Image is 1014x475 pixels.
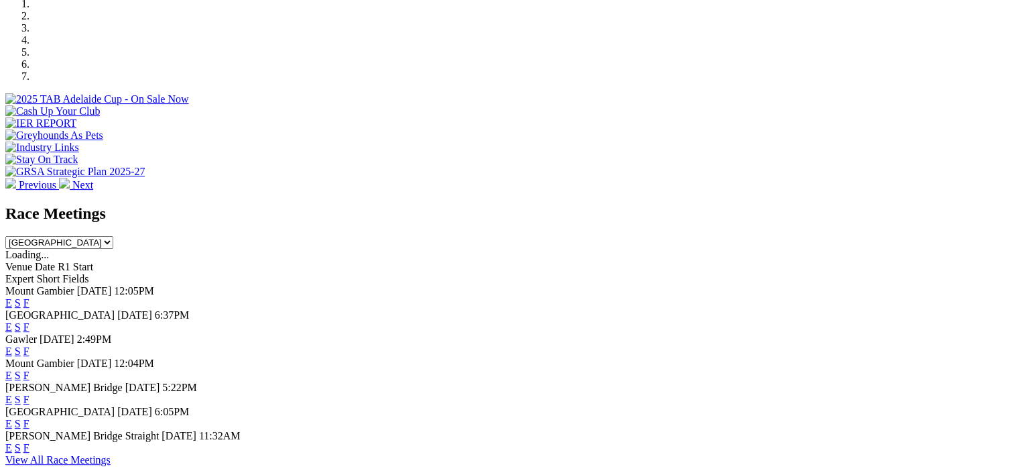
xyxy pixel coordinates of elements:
img: GRSA Strategic Plan 2025-27 [5,166,145,178]
a: F [23,442,29,454]
span: Loading... [5,249,49,260]
span: [PERSON_NAME] Bridge Straight [5,430,159,441]
img: IER REPORT [5,117,76,129]
a: E [5,418,12,429]
a: S [15,394,21,405]
span: [DATE] [117,309,152,321]
span: 12:05PM [114,285,154,297]
span: Mount Gambier [5,285,74,297]
span: [GEOGRAPHIC_DATA] [5,309,115,321]
h2: Race Meetings [5,205,1009,223]
a: F [23,321,29,333]
a: View All Race Meetings [5,454,111,466]
img: chevron-left-pager-white.svg [5,178,16,189]
span: [DATE] [125,382,160,393]
span: Gawler [5,333,37,345]
img: 2025 TAB Adelaide Cup - On Sale Now [5,93,189,105]
span: Short [37,273,60,284]
a: E [5,394,12,405]
a: E [5,346,12,357]
img: Industry Links [5,142,79,154]
span: 11:32AM [199,430,241,441]
span: Next [72,179,93,191]
span: Previous [19,179,56,191]
span: [DATE] [162,430,196,441]
a: Previous [5,179,59,191]
a: F [23,297,29,309]
a: F [23,346,29,357]
a: S [15,418,21,429]
span: Venue [5,261,32,272]
a: Next [59,179,93,191]
a: F [23,418,29,429]
a: S [15,321,21,333]
a: E [5,442,12,454]
span: 6:05PM [155,406,190,417]
a: S [15,442,21,454]
span: Fields [62,273,88,284]
a: E [5,297,12,309]
img: Stay On Track [5,154,78,166]
span: [DATE] [40,333,74,345]
span: 12:04PM [114,358,154,369]
span: [PERSON_NAME] Bridge [5,382,123,393]
span: R1 Start [58,261,93,272]
span: Mount Gambier [5,358,74,369]
span: 5:22PM [162,382,197,393]
a: E [5,321,12,333]
img: chevron-right-pager-white.svg [59,178,70,189]
a: S [15,297,21,309]
span: [DATE] [77,285,112,297]
span: 6:37PM [155,309,190,321]
a: S [15,370,21,381]
a: F [23,370,29,381]
span: [DATE] [77,358,112,369]
span: [DATE] [117,406,152,417]
span: [GEOGRAPHIC_DATA] [5,406,115,417]
span: Date [35,261,55,272]
span: Expert [5,273,34,284]
img: Greyhounds As Pets [5,129,103,142]
span: 2:49PM [77,333,112,345]
a: S [15,346,21,357]
a: E [5,370,12,381]
a: F [23,394,29,405]
img: Cash Up Your Club [5,105,100,117]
